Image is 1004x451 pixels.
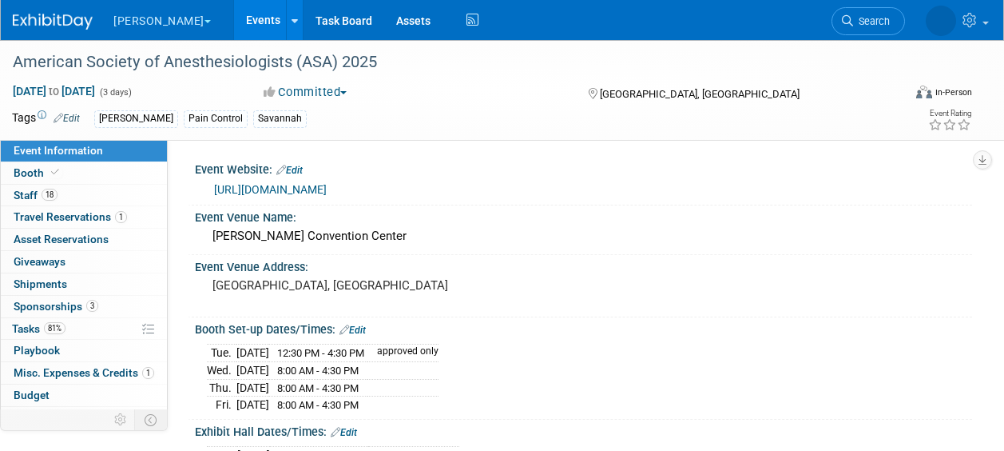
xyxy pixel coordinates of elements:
td: [DATE] [236,379,269,397]
a: Shipments [1,273,167,295]
a: Event Information [1,140,167,162]
span: [DATE] [DATE] [12,84,96,98]
a: Playbook [1,340,167,361]
a: [URL][DOMAIN_NAME] [214,183,327,196]
a: Edit [339,325,366,336]
i: Booth reservation complete [51,168,59,177]
a: Budget [1,385,167,406]
span: 8:00 AM - 4:30 PM [277,382,359,394]
span: Sponsorships [14,300,98,313]
button: Committed [258,84,353,101]
a: Booth [1,162,167,184]
a: Asset Reservations [1,229,167,250]
span: (3 days) [98,87,132,98]
a: Edit [331,427,357,438]
a: Sponsorships3 [1,296,167,317]
div: Event Venue Name: [195,206,972,225]
span: 81% [44,322,65,334]
a: Search [831,7,905,35]
td: Tue. [207,345,236,362]
td: Toggle Event Tabs [135,409,168,430]
div: Savannah [253,110,307,127]
div: Exhibit Hall Dates/Times: [195,420,972,441]
span: Budget [14,389,50,401]
span: Search [853,15,890,27]
td: [DATE] [236,397,269,413]
div: [PERSON_NAME] Convention Center [207,224,960,249]
pre: [GEOGRAPHIC_DATA], [GEOGRAPHIC_DATA] [212,278,501,293]
span: 18 [42,189,58,201]
td: Fri. [207,397,236,413]
div: Booth Set-up Dates/Times: [195,317,972,338]
span: 3 [86,300,98,312]
span: Shipments [14,277,67,290]
a: Giveaways [1,251,167,273]
span: 1 [142,367,154,379]
td: [DATE] [236,362,269,380]
div: Event Website: [195,158,972,178]
div: American Society of Anesthesiologists (ASA) 2025 [7,48,890,77]
img: ExhibitDay [13,14,93,30]
div: In-Person [935,86,972,98]
span: Misc. Expenses & Credits [14,366,154,379]
td: approved only [367,345,439,362]
a: Edit [276,165,303,176]
td: Thu. [207,379,236,397]
td: Personalize Event Tab Strip [107,409,135,430]
a: Travel Reservations1 [1,206,167,228]
span: Travel Reservations [14,210,127,223]
div: Event Venue Address: [195,255,972,275]
span: Booth [14,166,62,179]
td: Wed. [207,362,236,380]
span: to [46,85,62,98]
span: 12:30 PM - 4:30 PM [277,347,364,359]
span: Staff [14,189,58,202]
img: Format-Inperson.png [916,86,932,98]
td: [DATE] [236,345,269,362]
a: Misc. Expenses & Credits1 [1,362,167,384]
td: Tags [12,110,80,128]
span: 8:00 AM - 4:30 PM [277,399,359,411]
a: Staff18 [1,185,167,206]
img: Savannah Jones [926,6,956,36]
span: 1 [115,211,127,223]
a: Edit [54,113,80,124]
div: Pain Control [184,110,248,127]
span: [GEOGRAPHIC_DATA], [GEOGRAPHIC_DATA] [600,88,800,100]
a: Tasks81% [1,318,167,340]
div: [PERSON_NAME] [94,110,178,127]
span: Tasks [12,322,65,335]
div: Event Format [832,83,972,107]
span: Asset Reservations [14,233,109,245]
span: Giveaways [14,255,65,268]
span: Event Information [14,144,103,157]
span: Playbook [14,344,60,357]
span: 8:00 AM - 4:30 PM [277,365,359,377]
div: Event Rating [928,110,971,118]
